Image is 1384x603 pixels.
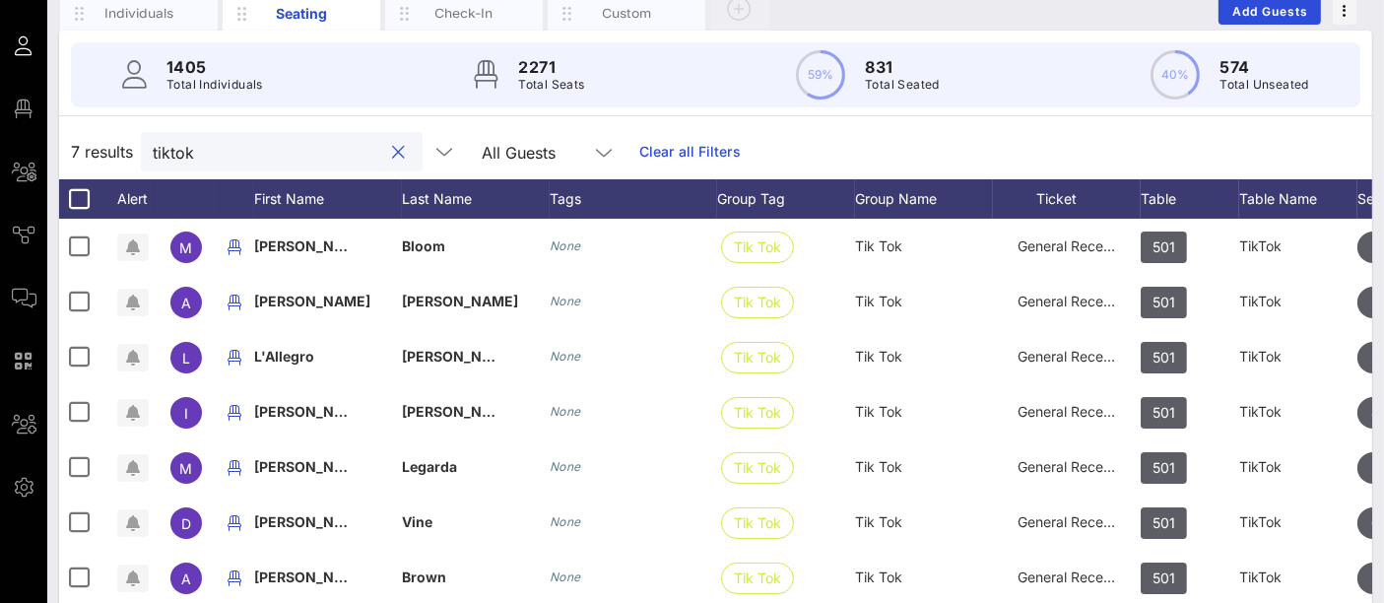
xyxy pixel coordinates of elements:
[1239,495,1357,550] div: TikTok
[1239,384,1357,439] div: TikTok
[1153,232,1175,263] span: 501
[1018,293,1136,309] span: General Reception
[402,458,457,475] span: Legarda
[254,348,314,365] span: L'Allegro
[1239,329,1357,384] div: TikTok
[1153,452,1175,484] span: 501
[734,398,781,428] span: Tik Tok
[734,343,781,372] span: Tik Tok
[402,513,432,530] span: Vine
[1018,513,1136,530] span: General Reception
[1153,287,1175,318] span: 501
[1153,342,1175,373] span: 501
[855,179,993,219] div: Group Name
[639,141,741,163] a: Clear all Filters
[393,143,406,163] button: clear icon
[855,569,902,585] span: Tik Tok
[108,179,158,219] div: Alert
[181,570,191,587] span: A
[181,295,191,311] span: A
[734,233,781,262] span: Tik Tok
[254,179,402,219] div: First Name
[1153,397,1175,429] span: 501
[1141,179,1239,219] div: Table
[402,403,518,420] span: [PERSON_NAME]
[550,349,581,364] i: None
[402,293,518,309] span: [PERSON_NAME]
[1219,75,1309,95] p: Total Unseated
[421,4,508,23] div: Check-In
[550,294,581,308] i: None
[1153,563,1175,594] span: 501
[254,403,370,420] span: [PERSON_NAME]
[470,132,627,171] div: All Guests
[1018,403,1136,420] span: General Reception
[1018,569,1136,585] span: General Reception
[402,237,445,254] span: Bloom
[865,55,940,79] p: 831
[71,140,133,164] span: 7 results
[184,405,188,422] span: I
[1239,219,1357,274] div: TikTok
[1239,179,1357,219] div: Table Name
[1018,237,1136,254] span: General Reception
[254,569,370,585] span: [PERSON_NAME]
[734,453,781,483] span: Tik Tok
[258,3,346,24] div: Seating
[550,459,581,474] i: None
[734,508,781,538] span: Tik Tok
[717,179,855,219] div: Group Tag
[180,239,193,256] span: M
[402,179,550,219] div: Last Name
[993,179,1141,219] div: Ticket
[402,348,518,365] span: [PERSON_NAME]
[518,55,584,79] p: 2271
[96,4,183,23] div: Individuals
[855,458,902,475] span: Tik Tok
[1219,55,1309,79] p: 574
[1231,4,1309,19] span: Add Guests
[1018,348,1136,365] span: General Reception
[583,4,671,23] div: Custom
[402,569,446,585] span: Brown
[1372,287,1381,318] span: 2
[254,293,370,309] span: [PERSON_NAME]
[182,350,190,367] span: L
[1372,507,1381,539] span: 6
[550,238,581,253] i: None
[1153,507,1175,539] span: 501
[1372,342,1381,373] span: 3
[550,404,581,419] i: None
[550,514,581,529] i: None
[254,237,370,254] span: [PERSON_NAME]
[180,460,193,477] span: M
[855,513,902,530] span: Tik Tok
[734,288,781,317] span: Tik Tok
[181,515,191,532] span: D
[1372,397,1381,429] span: 4
[550,179,717,219] div: Tags
[855,293,902,309] span: Tik Tok
[254,513,370,530] span: [PERSON_NAME]
[166,55,263,79] p: 1405
[254,458,370,475] span: [PERSON_NAME]
[166,75,263,95] p: Total Individuals
[1239,274,1357,329] div: TikTok
[482,144,556,162] div: All Guests
[1239,439,1357,495] div: TikTok
[734,564,781,593] span: Tik Tok
[1018,458,1136,475] span: General Reception
[855,403,902,420] span: Tik Tok
[550,569,581,584] i: None
[865,75,940,95] p: Total Seated
[855,348,902,365] span: Tik Tok
[518,75,584,95] p: Total Seats
[855,237,902,254] span: Tik Tok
